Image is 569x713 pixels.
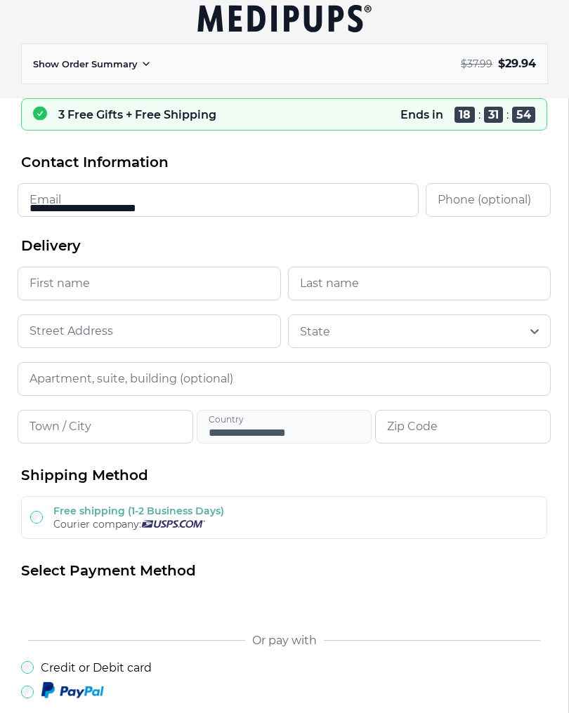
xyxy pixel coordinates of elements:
span: Contact Information [21,153,169,172]
img: Paypal [41,681,104,700]
span: Or pay with [252,634,317,647]
span: 54 [512,107,535,123]
span: : [478,108,480,121]
span: Courier company: [53,518,141,531]
span: $ 29.94 [498,57,536,70]
h2: Shipping Method [21,466,547,485]
span: Delivery [21,236,81,255]
iframe: Secure payment button frame [21,592,547,620]
span: $ 37.99 [461,58,492,70]
p: 3 Free Gifts + Free Shipping [58,108,216,121]
img: Usps courier company [141,520,205,528]
label: Free shipping (1-2 Business Days) [53,505,224,517]
p: Show Order Summary [33,58,138,71]
label: Credit or Debit card [41,661,152,674]
span: 31 [484,107,503,123]
span: : [506,108,509,121]
p: Ends in [400,108,443,121]
h2: Select Payment Method [21,561,547,580]
span: 18 [454,107,475,123]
